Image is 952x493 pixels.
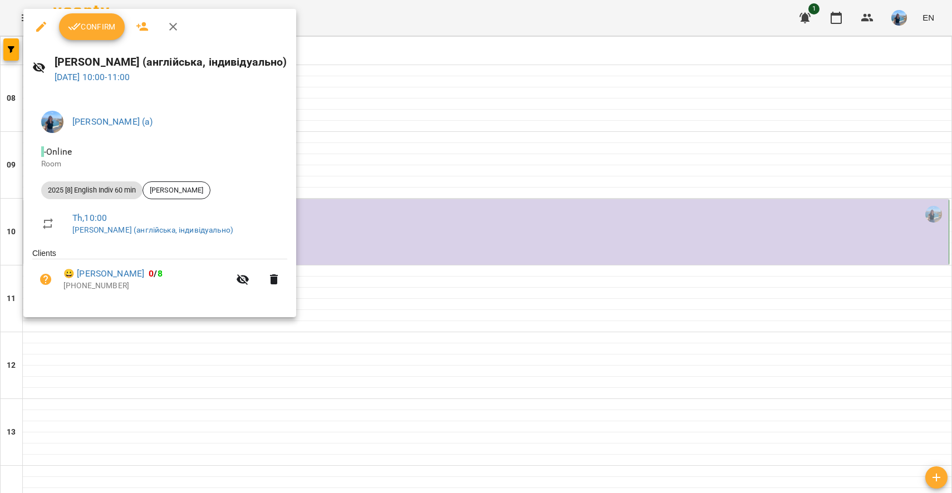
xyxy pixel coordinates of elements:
[32,248,287,303] ul: Clients
[63,280,229,292] p: [PHONE_NUMBER]
[55,53,287,71] h6: [PERSON_NAME] (англійська, індивідуально)
[72,213,107,223] a: Th , 10:00
[41,159,278,170] p: Room
[63,267,144,280] a: 😀 [PERSON_NAME]
[41,111,63,133] img: 8b0d75930c4dba3d36228cba45c651ae.jpg
[149,268,162,279] b: /
[55,72,130,82] a: [DATE] 10:00-11:00
[158,268,163,279] span: 8
[72,116,153,127] a: [PERSON_NAME] (а)
[149,268,154,279] span: 0
[32,266,59,293] button: Unpaid. Bill the attendance?
[41,146,74,157] span: - Online
[143,181,210,199] div: [PERSON_NAME]
[143,185,210,195] span: [PERSON_NAME]
[72,225,233,234] a: [PERSON_NAME] (англійська, індивідуально)
[68,20,116,33] span: Confirm
[41,185,143,195] span: 2025 [8] English Indiv 60 min
[59,13,125,40] button: Confirm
